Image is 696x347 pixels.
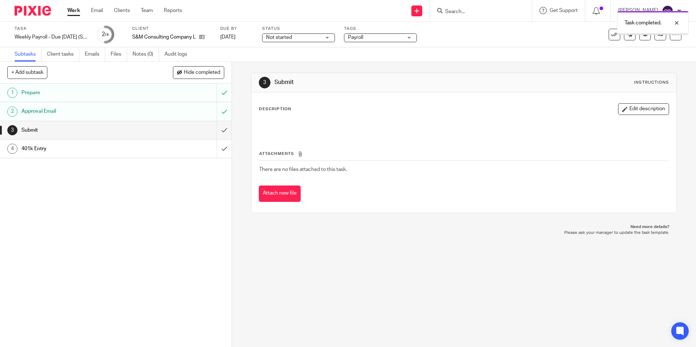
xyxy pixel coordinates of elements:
a: Files [111,47,127,61]
a: Team [141,7,153,14]
p: Task completed. [625,19,661,27]
a: Clients [114,7,130,14]
button: Edit description [618,103,669,115]
p: Please ask your manager to update the task template. [258,230,669,236]
h1: Submit [274,79,479,86]
span: Payroll [348,35,363,40]
h1: Approval Email [21,106,147,117]
button: Attach new file [259,186,301,202]
a: Email [91,7,103,14]
p: Need more details? [258,224,669,230]
span: There are no files attached to this task. [259,167,347,172]
p: Description [259,106,291,112]
div: Weekly Payroll - Due Wednesday (S&amp;M) [15,33,87,41]
span: [DATE] [220,35,236,40]
div: 2 [102,30,109,39]
a: Audit logs [165,47,193,61]
div: 1 [7,88,17,98]
span: Hide completed [184,70,220,76]
label: Status [262,26,335,32]
div: 2 [7,107,17,117]
div: Instructions [634,80,669,85]
button: Hide completed [173,66,224,79]
div: 3 [7,125,17,135]
p: S&M Consulting Company LLC [132,33,195,41]
h1: 401k Entry [21,143,147,154]
a: Notes (0) [133,47,159,61]
a: Emails [85,47,105,61]
span: Attachments [259,152,294,156]
a: Work [67,7,80,14]
button: + Add subtask [7,66,47,79]
div: Weekly Payroll - Due [DATE] (S&M) [15,33,87,41]
div: 4 [7,144,17,154]
a: Reports [164,7,182,14]
div: 3 [259,77,270,88]
label: Due by [220,26,253,32]
h1: Submit [21,125,147,136]
img: Pixie [15,6,51,16]
small: /4 [105,33,109,37]
a: Client tasks [47,47,79,61]
label: Tags [344,26,417,32]
label: Task [15,26,87,32]
img: svg%3E [662,5,673,17]
label: Client [132,26,211,32]
h1: Prepare [21,87,147,98]
span: Not started [266,35,292,40]
a: Subtasks [15,47,41,61]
